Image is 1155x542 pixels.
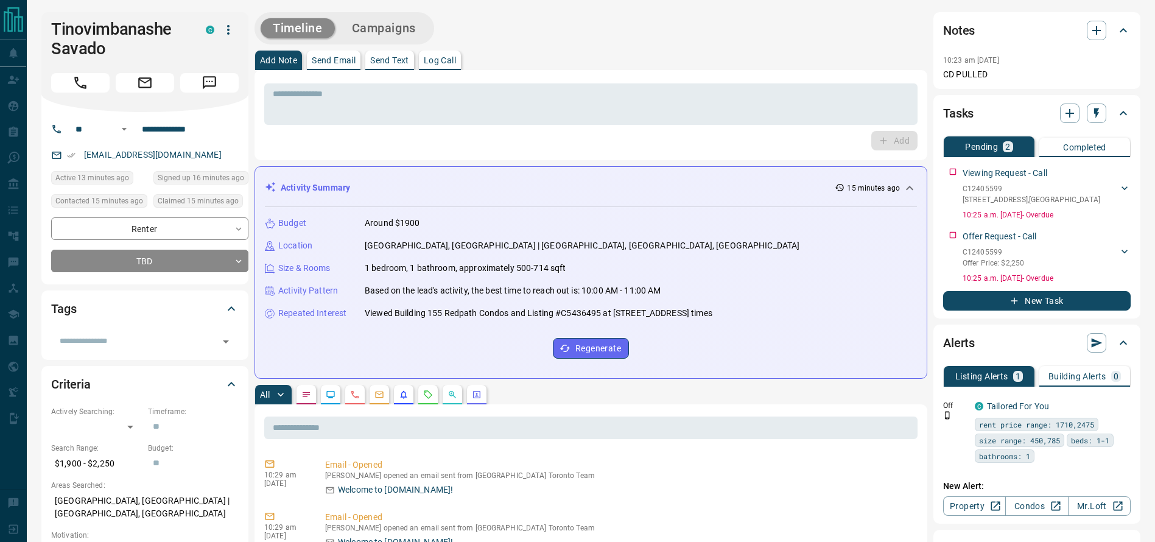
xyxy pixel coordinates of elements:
div: Alerts [943,328,1131,357]
p: Building Alerts [1048,372,1106,381]
p: Off [943,400,967,411]
p: 10:25 a.m. [DATE] - Overdue [963,273,1131,284]
p: New Alert: [943,480,1131,493]
a: Property [943,496,1006,516]
p: Viewing Request - Call [963,167,1047,180]
a: Condos [1005,496,1068,516]
span: beds: 1-1 [1071,434,1109,446]
p: 2 [1005,143,1010,151]
h2: Tasks [943,104,974,123]
p: Motivation: [51,530,239,541]
p: [STREET_ADDRESS] , [GEOGRAPHIC_DATA] [963,194,1100,205]
p: Location [278,239,312,252]
div: Notes [943,16,1131,45]
p: [PERSON_NAME] opened an email sent from [GEOGRAPHIC_DATA] Toronto Team [325,471,913,480]
p: Based on the lead's activity, the best time to reach out is: 10:00 AM - 11:00 AM [365,284,661,297]
p: Timeframe: [148,406,239,417]
p: Viewed Building 155 Redpath Condos and Listing #C5436495 at [STREET_ADDRESS] times [365,307,712,320]
svg: Email Verified [67,151,75,160]
p: Add Note [260,56,297,65]
p: Around $1900 [365,217,420,230]
div: Tasks [943,99,1131,128]
p: Actively Searching: [51,406,142,417]
p: 10:25 a.m. [DATE] - Overdue [963,209,1131,220]
span: Active 13 minutes ago [55,172,129,184]
p: [DATE] [264,479,307,488]
button: New Task [943,291,1131,311]
div: Mon Oct 13 2025 [153,171,248,188]
svg: Requests [423,390,433,399]
span: Email [116,73,174,93]
h1: Tinovimbanashe Savado [51,19,188,58]
p: Activity Summary [281,181,350,194]
p: Welcome to [DOMAIN_NAME]! [338,484,453,496]
span: Message [180,73,239,93]
a: Tailored For You [987,401,1049,411]
p: [GEOGRAPHIC_DATA], [GEOGRAPHIC_DATA] | [GEOGRAPHIC_DATA], [GEOGRAPHIC_DATA], [GEOGRAPHIC_DATA] [365,239,799,252]
div: Tags [51,294,239,323]
button: Open [117,122,132,136]
span: Call [51,73,110,93]
div: Renter [51,217,248,240]
p: $1,900 - $2,250 [51,454,142,474]
p: All [260,390,270,399]
h2: Criteria [51,375,91,394]
p: 10:23 am [DATE] [943,56,999,65]
button: Regenerate [553,338,629,359]
p: Pending [965,143,998,151]
div: Mon Oct 13 2025 [153,194,248,211]
p: CD PULLED [943,68,1131,81]
h2: Notes [943,21,975,40]
svg: Agent Actions [472,390,482,399]
p: Email - Opened [325,511,913,524]
p: Budget: [148,443,239,454]
div: condos.ca [975,402,983,410]
svg: Push Notification Only [943,411,952,420]
span: rent price range: 1710,2475 [979,418,1094,431]
div: C12405599Offer Price: $2,250 [963,244,1131,271]
div: Mon Oct 13 2025 [51,171,147,188]
a: Mr.Loft [1068,496,1131,516]
p: 1 bedroom, 1 bathroom, approximately 500-714 sqft [365,262,566,275]
svg: Listing Alerts [399,390,409,399]
svg: Lead Browsing Activity [326,390,335,399]
svg: Notes [301,390,311,399]
div: condos.ca [206,26,214,34]
p: Areas Searched: [51,480,239,491]
p: Log Call [424,56,456,65]
p: Send Text [370,56,409,65]
p: Budget [278,217,306,230]
p: Search Range: [51,443,142,454]
p: 10:29 am [264,471,307,479]
p: 15 minutes ago [847,183,900,194]
svg: Calls [350,390,360,399]
p: Email - Opened [325,459,913,471]
div: Criteria [51,370,239,399]
p: Offer Price: $2,250 [963,258,1024,269]
p: Completed [1063,143,1106,152]
p: Send Email [312,56,356,65]
h2: Tags [51,299,76,319]
span: Signed up 16 minutes ago [158,172,244,184]
span: Claimed 15 minutes ago [158,195,239,207]
p: [PERSON_NAME] opened an email sent from [GEOGRAPHIC_DATA] Toronto Team [325,524,913,532]
button: Open [217,333,234,350]
a: [EMAIL_ADDRESS][DOMAIN_NAME] [84,150,222,160]
p: C12405599 [963,247,1024,258]
button: Timeline [261,18,335,38]
p: [GEOGRAPHIC_DATA], [GEOGRAPHIC_DATA] | [GEOGRAPHIC_DATA], [GEOGRAPHIC_DATA] [51,491,239,524]
span: size range: 450,785 [979,434,1060,446]
span: bathrooms: 1 [979,450,1030,462]
p: 1 [1016,372,1020,381]
div: C12405599[STREET_ADDRESS],[GEOGRAPHIC_DATA] [963,181,1131,208]
span: Contacted 15 minutes ago [55,195,143,207]
p: Listing Alerts [955,372,1008,381]
svg: Emails [374,390,384,399]
p: Repeated Interest [278,307,346,320]
p: 0 [1114,372,1118,381]
p: Offer Request - Call [963,230,1037,243]
p: [DATE] [264,532,307,540]
div: Mon Oct 13 2025 [51,194,147,211]
p: Activity Pattern [278,284,338,297]
button: Campaigns [340,18,428,38]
